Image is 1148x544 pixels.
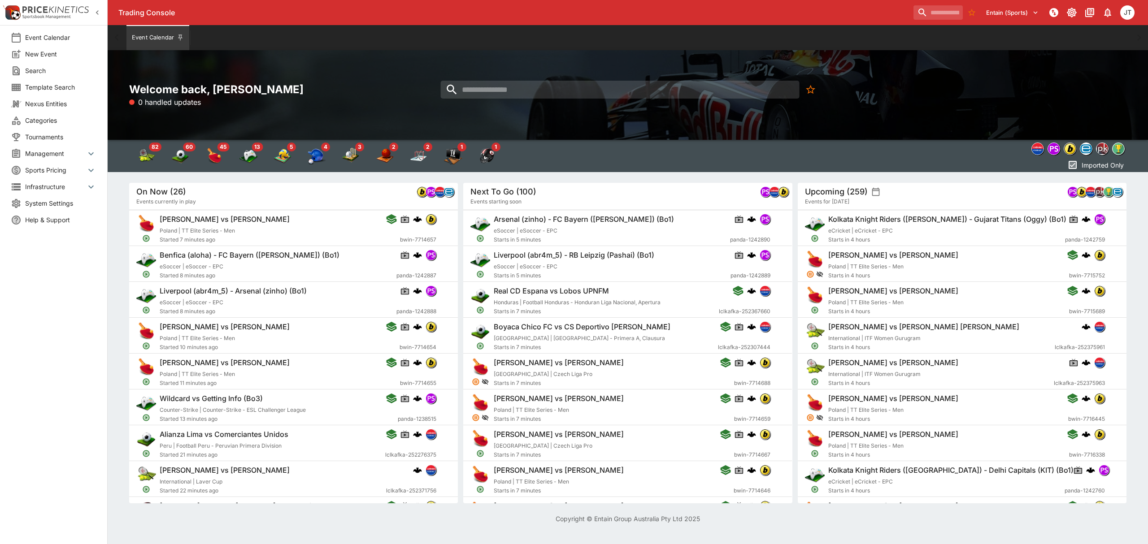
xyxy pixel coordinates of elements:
[160,501,315,511] h6: [US_STATE] Giants vs [US_STATE] City Chiefs
[1069,271,1105,280] span: bwin-7715752
[828,358,958,367] h6: [PERSON_NAME] vs [PERSON_NAME]
[25,66,96,75] span: Search
[1096,143,1108,155] img: pricekinetics.png
[444,147,462,165] div: Tv Specials
[828,215,1066,224] h6: Kolkata Knight Riders ([PERSON_NAME]) - Gujarat Titans (Oggy) (Bo1)
[1054,379,1105,388] span: lclkafka-252375963
[494,215,674,224] h6: Arsenal (zinho) - FC Bayern ([PERSON_NAME]) (Bo1)
[1095,501,1105,511] img: bwin.png
[274,147,291,165] img: volleyball
[160,215,290,224] h6: [PERSON_NAME] vs [PERSON_NAME]
[417,187,427,197] img: bwin.png
[747,215,756,224] img: logo-cerberus.svg
[1032,143,1044,155] img: lclkafka.png
[426,322,436,332] img: bwin.png
[470,186,536,197] h5: Next To Go (100)
[1082,501,1091,510] img: logo-cerberus.svg
[426,187,436,197] img: pandascore.png
[494,358,624,367] h6: [PERSON_NAME] vs [PERSON_NAME]
[1082,4,1098,21] button: Documentation
[160,286,307,296] h6: Liverpool (abr4m_5) - Arsenal (zinho) (Bo1)
[871,187,880,196] button: settings
[981,5,1044,20] button: Select Tenant
[376,147,394,165] div: Basketball
[470,214,490,233] img: esports.png
[734,486,770,495] span: bwin-7714646
[160,235,400,244] span: Started 7 minutes ago
[136,186,186,197] h5: On Now (26)
[805,393,825,413] img: table_tennis.png
[760,429,770,439] img: bwin.png
[1048,143,1060,155] img: pandascore.png
[1067,186,1078,197] div: pandascore
[426,358,436,367] img: bwin.png
[747,430,756,439] img: logo-cerberus.svg
[25,82,96,92] span: Template Search
[413,322,422,331] div: cerberus
[426,501,436,511] img: bwin.png
[25,215,96,225] span: Help & Support
[400,343,436,352] span: bwin-7714654
[734,450,770,459] span: bwin-7714667
[913,5,963,20] input: search
[426,321,436,332] div: bwin
[413,358,422,367] img: logo-cerberus.svg
[1069,307,1105,316] span: bwin-7715689
[355,142,364,151] span: 3
[747,322,756,331] div: cerberus
[1069,450,1105,459] span: bwin-7716338
[25,165,86,175] span: Sports Pricing
[811,306,819,314] svg: Open
[747,466,756,475] img: logo-cerberus.svg
[760,250,770,260] img: pandascore.png
[494,286,609,296] h6: Real CD Espana vs Lobos UPNFM
[760,321,770,332] div: lclkafka
[396,271,436,280] span: panda-1242887
[760,501,770,511] img: bwin.png
[1094,250,1105,260] div: bwin
[1065,486,1105,495] span: panda-1242760
[1077,187,1087,197] img: bwin.png
[183,142,196,151] span: 60
[25,149,86,158] span: Management
[385,450,436,459] span: lclkafka-252276375
[470,393,490,413] img: table_tennis.png
[1094,285,1105,296] div: bwin
[494,227,557,234] span: eSoccer | eSoccer - EPC
[719,307,770,316] span: lclkafka-252367660
[1082,250,1091,259] div: cerberus
[413,215,422,224] img: logo-cerberus.svg
[287,142,296,151] span: 5
[22,6,89,13] img: PriceKinetics
[477,234,485,242] svg: Open
[1065,235,1105,244] span: panda-1242759
[494,430,624,439] h6: [PERSON_NAME] vs [PERSON_NAME]
[805,285,825,305] img: table_tennis.png
[118,8,910,17] div: Trading Console
[1030,140,1126,158] div: Event type filters
[1100,4,1116,21] button: Notifications
[828,227,893,234] span: eCricket | eCricket - EPC
[760,214,770,225] div: pandascore
[426,250,436,260] img: pandascore.png
[426,250,436,260] div: pandascore
[494,466,624,475] h6: [PERSON_NAME] vs [PERSON_NAME]
[478,147,496,165] img: american_football
[965,5,979,20] button: No Bookmarks
[1082,286,1091,295] div: cerberus
[413,250,422,259] img: logo-cerberus.svg
[1095,187,1105,197] img: pricekinetics.png
[805,357,825,377] img: tennis.png
[1064,143,1076,155] img: bwin.png
[734,379,770,388] span: bwin-7714688
[470,501,490,520] img: table_tennis.png
[444,187,454,197] img: betradar.png
[205,147,223,165] div: Table Tennis
[470,357,490,377] img: table_tennis.png
[828,335,921,341] span: International | ITF Women Gurugram
[747,286,756,295] div: cerberus
[828,263,904,270] span: Poland | TT Elite Series - Men
[1080,142,1092,155] div: betradar
[828,322,1019,332] h6: [PERSON_NAME] vs [PERSON_NAME] [PERSON_NAME]
[828,271,1069,280] span: Starts in 4 hours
